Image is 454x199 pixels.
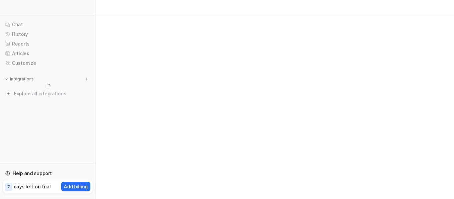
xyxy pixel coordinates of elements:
p: 7 [7,184,10,190]
a: Explore all integrations [3,89,93,98]
img: menu_add.svg [84,77,89,81]
a: Reports [3,39,93,49]
a: Help and support [3,169,93,178]
p: Add billing [64,183,88,190]
button: Integrations [3,76,36,82]
a: History [3,30,93,39]
a: Chat [3,20,93,29]
img: explore all integrations [5,90,12,97]
p: Integrations [10,76,34,82]
span: Explore all integrations [14,88,90,99]
img: expand menu [4,77,9,81]
button: Add billing [61,182,90,191]
a: Customize [3,58,93,68]
a: Articles [3,49,93,58]
p: days left on trial [14,183,51,190]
